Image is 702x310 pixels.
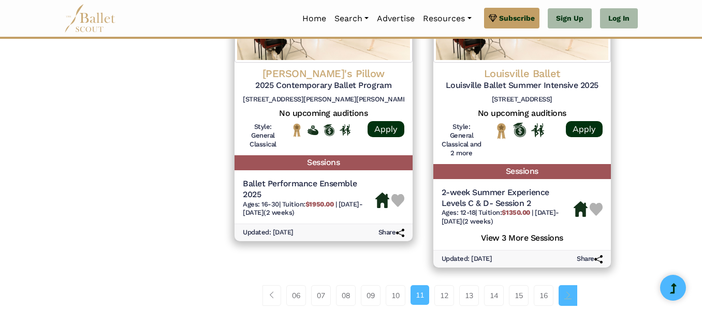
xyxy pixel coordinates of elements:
[442,209,476,216] span: Ages: 12-18
[434,285,454,306] a: 12
[442,80,603,91] h5: Louisville Ballet Summer Intensive 2025
[361,285,381,306] a: 09
[442,123,482,158] h6: Style: General Classical and 2 more
[442,255,492,263] h6: Updated: [DATE]
[509,285,529,306] a: 15
[305,200,333,208] b: $1950.00
[442,108,603,119] h5: No upcoming auditions
[419,8,475,29] a: Resources
[478,209,532,216] span: Tuition:
[442,187,574,209] h5: 2-week Summer Experience Levels C & D- Session 2
[433,164,611,179] h5: Sessions
[368,121,404,137] a: Apply
[442,67,603,80] h4: Louisville Ballet
[243,67,404,80] h4: [PERSON_NAME]'s Pillow
[243,108,404,119] h5: No upcoming auditions
[391,194,404,207] img: Heart
[235,155,413,170] h5: Sessions
[243,123,283,149] h6: Style: General Classical
[499,12,535,24] span: Subscribe
[548,8,592,29] a: Sign Up
[590,203,603,216] img: Heart
[442,230,603,244] h5: View 3 More Sessions
[286,285,306,306] a: 06
[243,200,375,218] h6: | |
[513,123,526,137] img: Offers Scholarship
[442,209,559,225] span: [DATE]-[DATE] (2 weeks)
[340,124,350,136] img: In Person
[298,8,330,29] a: Home
[600,8,638,29] a: Log In
[495,123,508,139] img: National
[442,209,574,226] h6: | |
[243,228,294,237] h6: Updated: [DATE]
[411,285,429,305] a: 11
[291,123,302,137] img: National
[378,228,404,237] h6: Share
[489,12,497,24] img: gem.svg
[311,285,331,306] a: 07
[375,193,389,208] img: Housing Available
[574,201,588,217] img: Housing Available
[531,123,544,137] img: In Person
[243,200,279,208] span: Ages: 16-30
[459,285,479,306] a: 13
[484,285,504,306] a: 14
[534,285,553,306] a: 16
[330,8,373,29] a: Search
[243,95,404,104] h6: [STREET_ADDRESS][PERSON_NAME][PERSON_NAME]
[243,200,362,217] span: [DATE]-[DATE] (2 weeks)
[502,209,530,216] b: $1350.00
[243,179,375,200] h5: Ballet Performance Ensemble 2025
[262,285,583,306] nav: Page navigation example
[243,80,404,91] h5: 2025 Contemporary Ballet Program
[336,285,356,306] a: 08
[442,95,603,104] h6: [STREET_ADDRESS]
[484,8,539,28] a: Subscribe
[577,255,603,263] h6: Share
[282,200,335,208] span: Tuition:
[566,121,603,137] a: Apply
[386,285,405,306] a: 10
[373,8,419,29] a: Advertise
[324,124,334,136] img: Offers Scholarship
[308,125,318,135] img: Offers Financial Aid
